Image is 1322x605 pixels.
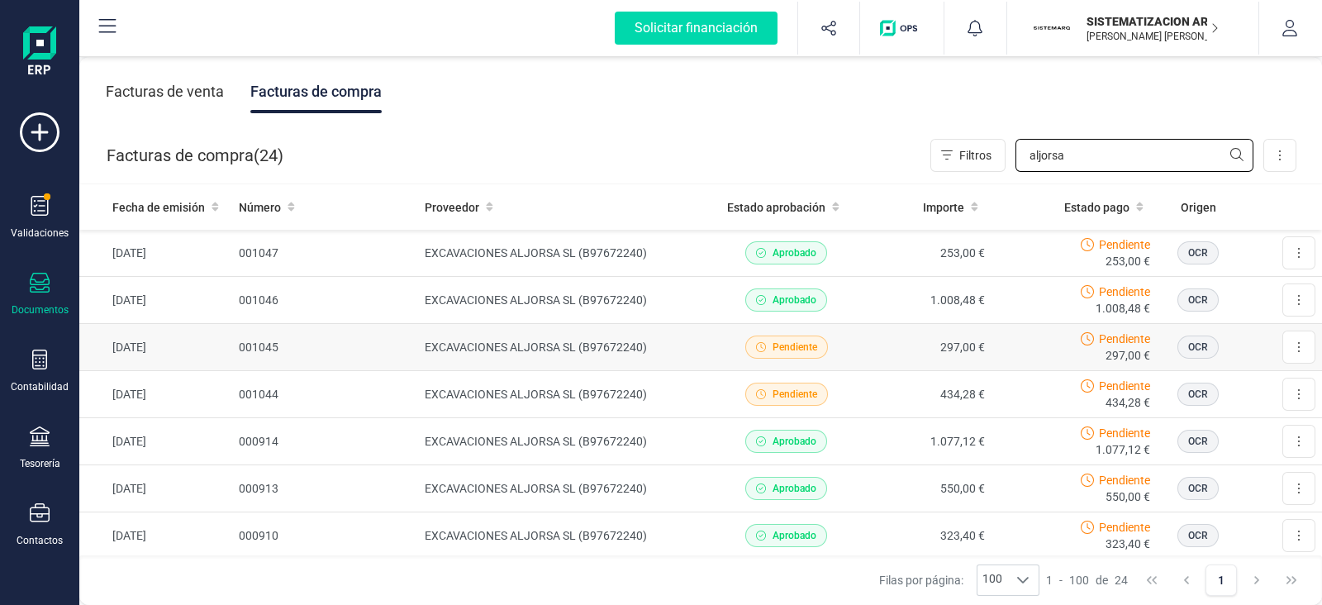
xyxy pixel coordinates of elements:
span: Proveedor [425,199,479,216]
span: Pendiente [1099,519,1150,536]
span: Estado aprobación [727,199,825,216]
span: 434,28 € [1106,394,1150,411]
span: Pendiente [1099,378,1150,394]
td: 001045 [232,324,419,371]
div: Contactos [17,534,63,547]
div: Facturas de venta [106,70,224,113]
span: Aprobado [773,434,816,449]
td: 1.008,48 € [855,277,991,324]
div: Validaciones [11,226,69,240]
div: Solicitar financiación [615,12,778,45]
span: 24 [1115,572,1128,588]
td: [DATE] [79,324,232,371]
td: [DATE] [79,418,232,465]
div: Facturas de compra ( ) [107,139,283,172]
span: 297,00 € [1106,347,1150,364]
span: 550,00 € [1106,488,1150,505]
button: SISISTEMATIZACION ARQUITECTONICA EN REFORMAS SL[PERSON_NAME] [PERSON_NAME] [1027,2,1239,55]
span: Filtros [959,147,991,164]
td: [DATE] [79,512,232,560]
td: 1.077,12 € [855,418,991,465]
td: [DATE] [79,277,232,324]
p: SISTEMATIZACION ARQUITECTONICA EN REFORMAS SL [1087,13,1219,30]
span: OCR [1188,434,1208,449]
span: de [1096,572,1108,588]
button: First Page [1136,565,1167,596]
span: Estado pago [1064,199,1129,216]
td: EXCAVACIONES ALJORSA SL (B97672240) [418,418,718,465]
span: Importe [923,199,964,216]
span: Aprobado [773,293,816,307]
td: EXCAVACIONES ALJORSA SL (B97672240) [418,512,718,560]
td: EXCAVACIONES ALJORSA SL (B97672240) [418,324,718,371]
button: Solicitar financiación [595,2,797,55]
td: 323,40 € [855,512,991,560]
td: 000910 [232,512,419,560]
span: Pendiente [773,340,817,355]
span: Pendiente [1099,236,1150,253]
span: Fecha de emisión [112,199,205,216]
span: OCR [1188,481,1208,496]
td: 297,00 € [855,324,991,371]
div: Tesorería [20,457,60,470]
span: Aprobado [773,528,816,543]
span: Pendiente [1099,425,1150,441]
div: Facturas de compra [250,70,382,113]
td: EXCAVACIONES ALJORSA SL (B97672240) [418,465,718,512]
div: - [1046,572,1128,588]
td: 550,00 € [855,465,991,512]
td: EXCAVACIONES ALJORSA SL (B97672240) [418,277,718,324]
button: Page 1 [1205,565,1237,596]
td: EXCAVACIONES ALJORSA SL (B97672240) [418,371,718,418]
td: 001044 [232,371,419,418]
span: OCR [1188,340,1208,355]
td: 001047 [232,230,419,277]
td: [DATE] [79,230,232,277]
span: OCR [1188,293,1208,307]
span: 24 [259,144,278,167]
td: 434,28 € [855,371,991,418]
img: Logo Finanedi [23,26,56,79]
span: 253,00 € [1106,253,1150,269]
p: [PERSON_NAME] [PERSON_NAME] [1087,30,1219,43]
span: Pendiente [1099,472,1150,488]
span: Aprobado [773,245,816,260]
span: OCR [1188,245,1208,260]
span: Pendiente [1099,331,1150,347]
span: 100 [1069,572,1089,588]
span: 323,40 € [1106,536,1150,552]
td: 001046 [232,277,419,324]
span: Número [239,199,281,216]
button: Logo de OPS [870,2,934,55]
input: Buscar... [1015,139,1253,172]
td: [DATE] [79,465,232,512]
div: Filas por página: [879,565,1039,596]
button: Previous Page [1171,565,1202,596]
button: Last Page [1276,565,1307,596]
span: OCR [1188,528,1208,543]
img: SI [1034,10,1070,46]
div: Contabilidad [11,380,69,393]
td: EXCAVACIONES ALJORSA SL (B97672240) [418,230,718,277]
span: Origen [1181,199,1216,216]
span: Aprobado [773,481,816,496]
div: Documentos [12,303,69,317]
span: Pendiente [1099,283,1150,300]
button: Filtros [930,139,1006,172]
span: 1.008,48 € [1096,300,1150,317]
span: 1.077,12 € [1096,441,1150,458]
span: Pendiente [773,387,817,402]
button: Next Page [1241,565,1272,596]
span: OCR [1188,387,1208,402]
td: 000914 [232,418,419,465]
span: 100 [977,565,1007,595]
td: 253,00 € [855,230,991,277]
td: [DATE] [79,371,232,418]
td: 000913 [232,465,419,512]
img: Logo de OPS [880,20,924,36]
span: 1 [1046,572,1053,588]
